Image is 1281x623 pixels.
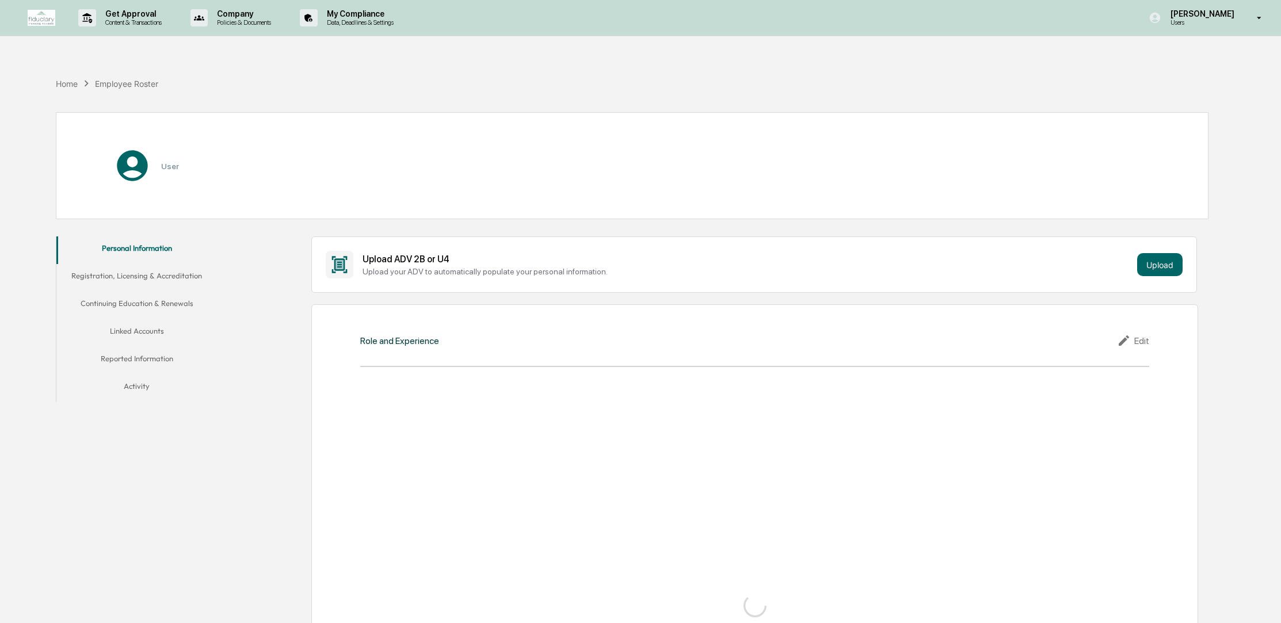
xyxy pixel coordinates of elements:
p: Company [208,9,277,18]
button: Reported Information [56,347,217,374]
p: Users [1161,18,1240,26]
div: Upload your ADV to automatically populate your personal information. [363,267,1133,276]
div: Edit [1117,334,1149,347]
div: Employee Roster [95,79,158,89]
button: Continuing Education & Renewals [56,292,217,319]
button: Personal Information [56,236,217,264]
div: secondary tabs example [56,236,217,402]
p: My Compliance [318,9,399,18]
div: Role and Experience [360,335,439,346]
p: [PERSON_NAME] [1161,9,1240,18]
p: Policies & Documents [208,18,277,26]
p: Content & Transactions [96,18,167,26]
h3: User [161,162,179,171]
div: Home [56,79,78,89]
img: logo [28,10,55,26]
p: Data, Deadlines & Settings [318,18,399,26]
p: Get Approval [96,9,167,18]
button: Activity [56,374,217,402]
button: Registration, Licensing & Accreditation [56,264,217,292]
div: Upload ADV 2B or U4 [363,254,1133,265]
button: Linked Accounts [56,319,217,347]
button: Upload [1137,253,1183,276]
